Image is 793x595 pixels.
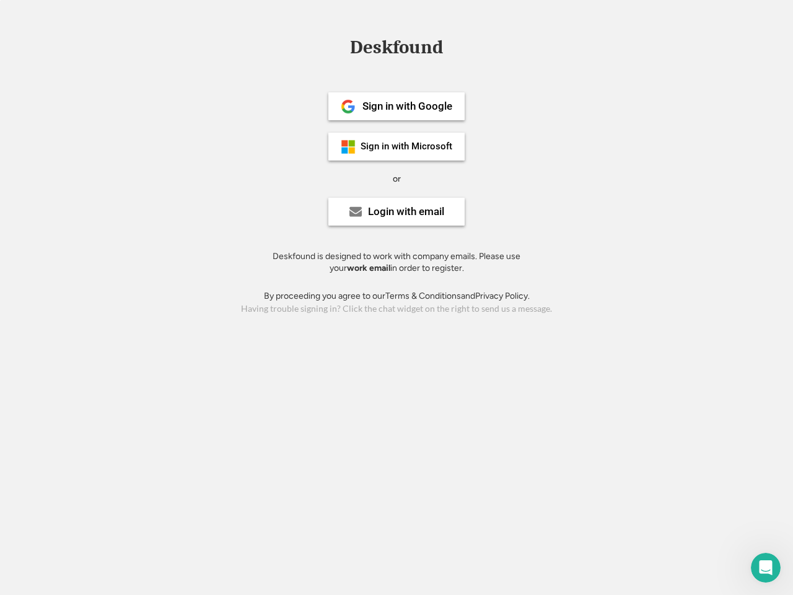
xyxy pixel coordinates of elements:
div: Sign in with Microsoft [361,142,452,151]
strong: work email [347,263,390,273]
div: Login with email [368,206,444,217]
div: Deskfound [344,38,449,57]
a: Terms & Conditions [385,291,461,301]
div: Sign in with Google [362,101,452,112]
img: ms-symbollockup_mssymbol_19.png [341,139,356,154]
iframe: Intercom live chat [751,553,781,583]
a: Privacy Policy. [475,291,530,301]
div: or [393,173,401,185]
div: By proceeding you agree to our and [264,290,530,302]
div: Deskfound is designed to work with company emails. Please use your in order to register. [257,250,536,275]
img: 1024px-Google__G__Logo.svg.png [341,99,356,114]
